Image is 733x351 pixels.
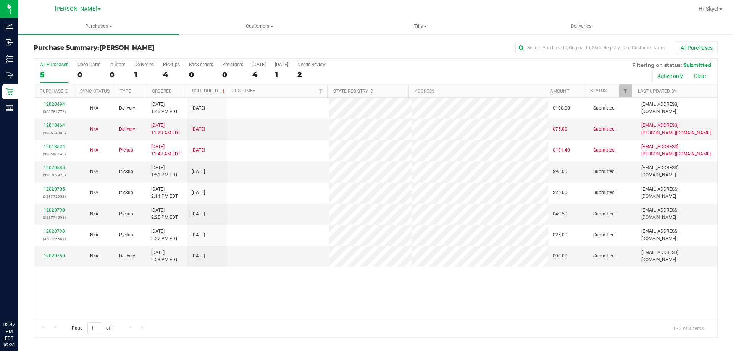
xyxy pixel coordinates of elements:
[560,23,602,30] span: Deliveries
[408,84,544,98] th: Address
[6,22,13,30] inline-svg: Analytics
[90,169,98,174] span: Not Applicable
[641,249,713,264] span: [EMAIL_ADDRESS][DOMAIN_NAME]
[151,164,178,179] span: [DATE] 1:51 PM EDT
[44,102,65,107] a: 12020494
[593,231,615,239] span: Submitted
[192,126,205,133] span: [DATE]
[90,189,98,196] button: N/A
[192,210,205,218] span: [DATE]
[553,147,570,154] span: $101.40
[222,62,243,67] div: Pre-orders
[3,321,15,342] p: 02:47 PM EDT
[192,105,205,112] span: [DATE]
[192,189,205,196] span: [DATE]
[641,143,713,158] span: [EMAIL_ADDRESS][PERSON_NAME][DOMAIN_NAME]
[192,231,205,239] span: [DATE]
[80,89,110,94] a: Sync Status
[652,70,688,82] button: Active only
[40,89,69,94] a: Purchase ID
[90,105,98,112] button: N/A
[252,70,266,79] div: 4
[90,231,98,239] button: N/A
[189,70,213,79] div: 0
[39,193,69,200] p: (328772652)
[553,252,567,260] span: $90.00
[44,253,65,259] a: 12020750
[275,70,288,79] div: 1
[151,249,178,264] span: [DATE] 2:23 PM EDT
[65,322,120,334] span: Page of 1
[676,41,718,54] button: All Purchases
[152,89,172,94] a: Ordered
[134,70,154,79] div: 1
[553,231,567,239] span: $25.00
[120,89,131,94] a: Type
[297,62,326,67] div: Needs Review
[340,18,501,34] a: Tills
[641,164,713,179] span: [EMAIL_ADDRESS][DOMAIN_NAME]
[252,62,266,67] div: [DATE]
[90,126,98,132] span: Not Applicable
[90,210,98,218] button: N/A
[119,126,135,133] span: Delivery
[151,207,178,221] span: [DATE] 2:25 PM EDT
[87,322,101,334] input: 1
[340,23,500,30] span: Tills
[55,6,97,12] span: [PERSON_NAME]
[593,210,615,218] span: Submitted
[593,252,615,260] span: Submitted
[44,207,65,213] a: 12020790
[163,62,180,67] div: PickUps
[501,18,662,34] a: Deliveries
[40,70,68,79] div: 5
[119,252,135,260] span: Delivery
[6,88,13,95] inline-svg: Retail
[192,252,205,260] span: [DATE]
[119,168,133,175] span: Pickup
[90,126,98,133] button: N/A
[119,105,135,112] span: Delivery
[632,62,682,68] span: Filtering on status:
[667,322,710,334] span: 1 - 8 of 8 items
[333,89,373,94] a: State Registry ID
[6,39,13,46] inline-svg: Inbound
[90,211,98,217] span: Not Applicable
[90,147,98,153] span: Not Applicable
[593,147,615,154] span: Submitted
[553,105,570,112] span: $100.00
[39,108,69,115] p: (328761777)
[699,6,718,12] span: Hi, Skye!
[39,129,69,137] p: (328574305)
[232,88,255,93] a: Customer
[151,143,181,158] span: [DATE] 11:42 AM EDT
[151,228,178,242] span: [DATE] 2:27 PM EDT
[179,18,340,34] a: Customers
[553,189,567,196] span: $25.00
[189,62,213,67] div: Back-orders
[683,62,711,68] span: Submitted
[515,42,668,53] input: Search Purchase ID, Original ID, State Registry ID or Customer Name...
[593,105,615,112] span: Submitted
[641,186,713,200] span: [EMAIL_ADDRESS][DOMAIN_NAME]
[151,101,178,115] span: [DATE] 1:46 PM EDT
[192,168,205,175] span: [DATE]
[297,70,326,79] div: 2
[44,165,65,170] a: 12020535
[3,342,15,348] p: 09/28
[90,232,98,238] span: Not Applicable
[119,231,133,239] span: Pickup
[90,147,98,154] button: N/A
[77,62,100,67] div: Open Carts
[39,235,69,243] p: (328776554)
[619,84,632,97] a: Filter
[192,147,205,154] span: [DATE]
[553,126,567,133] span: $75.00
[315,84,327,97] a: Filter
[179,23,339,30] span: Customers
[44,123,65,128] a: 12018464
[192,88,227,94] a: Scheduled
[34,44,262,51] h3: Purchase Summary:
[44,186,65,192] a: 12020705
[90,168,98,175] button: N/A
